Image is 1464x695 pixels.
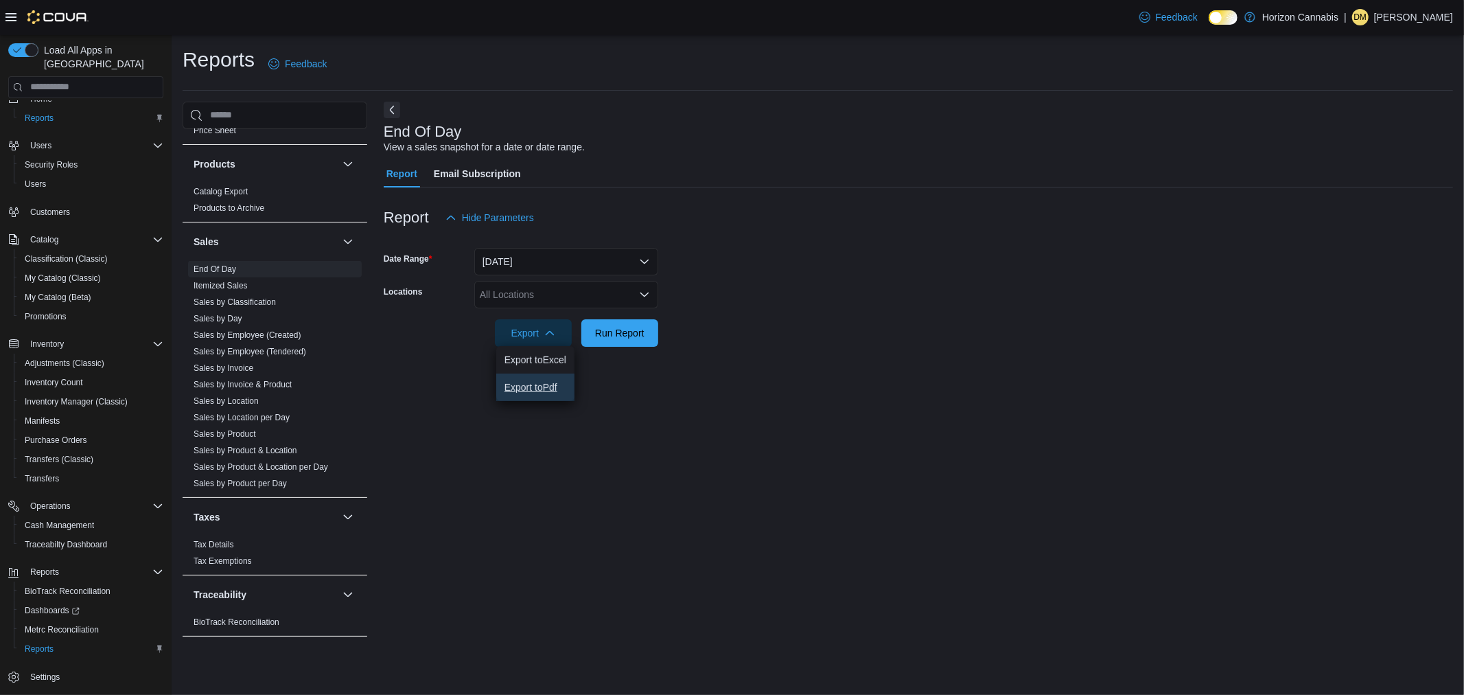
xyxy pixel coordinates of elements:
[14,411,169,431] button: Manifests
[19,355,163,372] span: Adjustments (Classic)
[1156,10,1198,24] span: Feedback
[25,203,163,220] span: Customers
[194,330,301,340] a: Sales by Employee (Created)
[183,261,367,497] div: Sales
[194,187,248,196] a: Catalog Export
[19,157,163,173] span: Security Roles
[183,46,255,73] h1: Reports
[194,413,290,422] a: Sales by Location per Day
[30,207,70,218] span: Customers
[14,174,169,194] button: Users
[194,462,328,472] span: Sales by Product & Location per Day
[1352,9,1369,25] div: Dallas Mitchell
[194,346,306,357] span: Sales by Employee (Tendered)
[194,510,220,524] h3: Taxes
[19,432,163,448] span: Purchase Orders
[19,602,85,619] a: Dashboards
[14,288,169,307] button: My Catalog (Beta)
[194,264,236,275] span: End Of Day
[474,248,658,275] button: [DATE]
[194,379,292,390] span: Sales by Invoice & Product
[19,374,163,391] span: Inventory Count
[25,137,163,154] span: Users
[30,672,60,683] span: Settings
[183,122,367,144] div: Pricing
[25,204,75,220] a: Customers
[504,382,566,393] span: Export to Pdf
[25,137,57,154] button: Users
[14,373,169,392] button: Inventory Count
[30,140,51,151] span: Users
[19,251,163,267] span: Classification (Classic)
[194,429,256,440] span: Sales by Product
[25,396,128,407] span: Inventory Manager (Classic)
[434,160,521,187] span: Email Subscription
[194,281,248,290] a: Itemized Sales
[194,157,235,171] h3: Products
[19,308,72,325] a: Promotions
[25,498,163,514] span: Operations
[19,394,163,410] span: Inventory Manager (Classic)
[19,176,163,192] span: Users
[194,446,297,455] a: Sales by Product & Location
[285,57,327,71] span: Feedback
[25,564,65,580] button: Reports
[25,358,104,369] span: Adjustments (Classic)
[384,124,462,140] h3: End Of Day
[25,113,54,124] span: Reports
[595,326,644,340] span: Run Report
[194,588,337,602] button: Traceability
[30,234,58,245] span: Catalog
[194,235,219,249] h3: Sales
[194,445,297,456] span: Sales by Product & Location
[19,622,163,638] span: Metrc Reconciliation
[183,536,367,575] div: Taxes
[19,413,65,429] a: Manifests
[14,535,169,554] button: Traceabilty Dashboard
[1344,9,1347,25] p: |
[19,270,106,286] a: My Catalog (Classic)
[495,319,572,347] button: Export
[25,564,163,580] span: Reports
[25,273,101,284] span: My Catalog (Classic)
[3,136,169,155] button: Users
[14,392,169,411] button: Inventory Manager (Classic)
[19,470,65,487] a: Transfers
[194,314,242,323] a: Sales by Day
[194,280,248,291] span: Itemized Sales
[194,429,256,439] a: Sales by Product
[25,231,163,248] span: Catalog
[340,233,356,250] button: Sales
[194,297,276,307] a: Sales by Classification
[194,363,253,373] a: Sales by Invoice
[14,354,169,373] button: Adjustments (Classic)
[19,355,110,372] a: Adjustments (Classic)
[14,155,169,174] button: Security Roles
[384,140,585,155] div: View a sales snapshot for a date or date range.
[14,269,169,288] button: My Catalog (Classic)
[194,347,306,356] a: Sales by Employee (Tendered)
[25,159,78,170] span: Security Roles
[384,102,400,118] button: Next
[19,157,83,173] a: Security Roles
[14,516,169,535] button: Cash Management
[581,319,658,347] button: Run Report
[19,308,163,325] span: Promotions
[14,450,169,469] button: Transfers (Classic)
[19,176,51,192] a: Users
[25,498,76,514] button: Operations
[19,394,133,410] a: Inventory Manager (Classic)
[194,617,279,627] a: BioTrack Reconciliation
[194,126,236,135] a: Price Sheet
[1262,9,1338,25] p: Horizon Cannabis
[194,235,337,249] button: Sales
[25,454,93,465] span: Transfers (Classic)
[3,497,169,516] button: Operations
[194,588,246,602] h3: Traceability
[14,639,169,659] button: Reports
[194,539,234,550] span: Tax Details
[19,110,59,126] a: Reports
[25,179,46,190] span: Users
[25,643,54,654] span: Reports
[504,354,566,365] span: Export to Excel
